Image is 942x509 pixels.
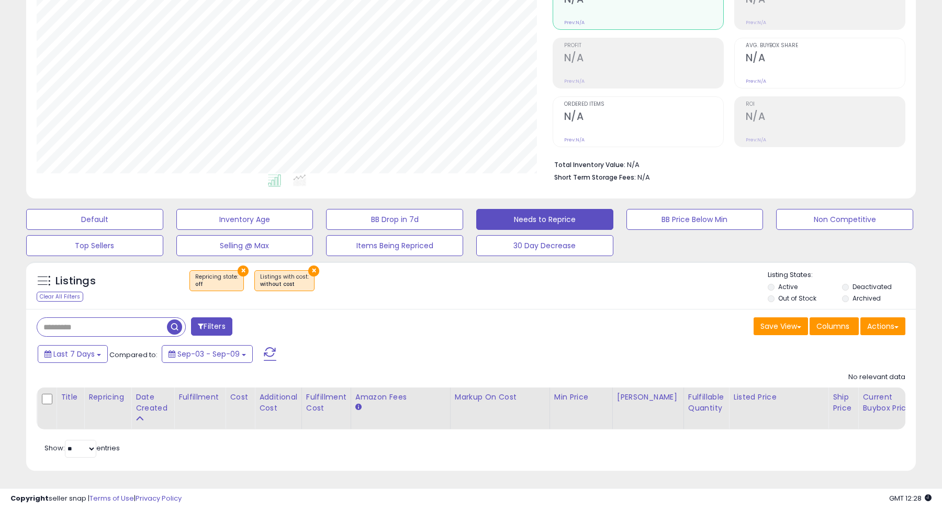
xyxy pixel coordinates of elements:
button: Actions [860,317,905,335]
div: Date Created [136,392,170,414]
span: Last 7 Days [53,349,95,359]
b: Total Inventory Value: [554,160,625,169]
div: off [195,281,238,288]
p: Listing States: [768,270,915,280]
span: Columns [816,321,849,331]
small: Prev: N/A [746,137,766,143]
button: Top Sellers [26,235,163,256]
h2: N/A [746,52,905,66]
div: Clear All Filters [37,292,83,302]
div: Fulfillment Cost [306,392,346,414]
button: Sep-03 - Sep-09 [162,345,253,363]
span: Profit [564,43,723,49]
small: Prev: N/A [746,78,766,84]
label: Out of Stock [778,294,816,303]
button: Selling @ Max [176,235,313,256]
div: Listed Price [733,392,824,403]
div: Ship Price [833,392,854,414]
small: Amazon Fees. [355,403,362,412]
span: Sep-03 - Sep-09 [177,349,240,359]
label: Deactivated [853,282,892,291]
a: Terms of Use [89,493,134,503]
span: Avg. Buybox Share [746,43,905,49]
li: N/A [554,158,898,170]
th: The percentage added to the cost of goods (COGS) that forms the calculator for Min & Max prices. [450,388,549,429]
div: Amazon Fees [355,392,446,403]
div: Fulfillment [178,392,221,403]
div: [PERSON_NAME] [617,392,679,403]
span: Ordered Items [564,102,723,107]
button: Items Being Repriced [326,235,463,256]
button: Non Competitive [776,209,913,230]
button: × [308,265,319,276]
span: Show: entries [44,443,120,453]
div: Markup on Cost [455,392,545,403]
button: Filters [191,317,232,336]
button: 30 Day Decrease [476,235,613,256]
strong: Copyright [10,493,49,503]
div: Min Price [554,392,608,403]
span: Compared to: [109,350,158,360]
small: Prev: N/A [564,19,585,26]
button: BB Price Below Min [626,209,764,230]
div: Repricing [88,392,127,403]
b: Short Term Storage Fees: [554,173,636,182]
small: Prev: N/A [564,137,585,143]
div: Current Buybox Price [862,392,916,414]
span: 2025-09-17 12:28 GMT [889,493,932,503]
h2: N/A [746,110,905,125]
div: seller snap | | [10,494,182,504]
button: Save View [754,317,808,335]
label: Active [778,282,798,291]
div: Cost [230,392,250,403]
button: Default [26,209,163,230]
button: BB Drop in 7d [326,209,463,230]
div: No relevant data [848,372,905,382]
div: Fulfillable Quantity [688,392,724,414]
div: Additional Cost [259,392,297,414]
button: Inventory Age [176,209,313,230]
label: Archived [853,294,881,303]
button: Needs to Reprice [476,209,613,230]
span: Listings with cost : [260,273,309,289]
div: Title [61,392,80,403]
span: Repricing state : [195,273,238,289]
span: N/A [637,172,650,182]
small: Prev: N/A [564,78,585,84]
button: Last 7 Days [38,345,108,363]
h5: Listings [55,274,96,289]
button: × [238,265,249,276]
button: Columns [810,317,859,335]
span: ROI [746,102,905,107]
h2: N/A [564,52,723,66]
div: without cost [260,281,309,288]
small: Prev: N/A [746,19,766,26]
h2: N/A [564,110,723,125]
a: Privacy Policy [136,493,182,503]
